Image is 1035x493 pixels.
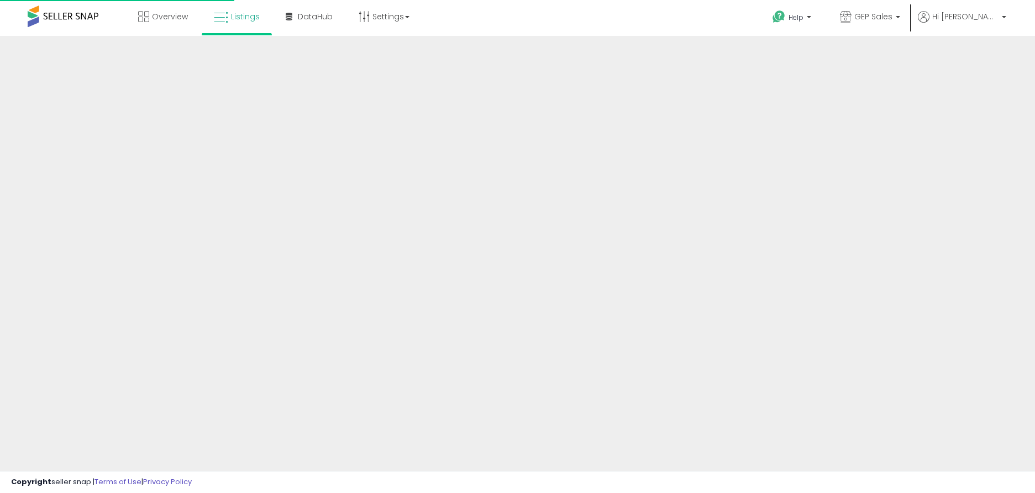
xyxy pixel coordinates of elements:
[764,2,822,36] a: Help
[152,11,188,22] span: Overview
[94,476,141,487] a: Terms of Use
[231,11,260,22] span: Listings
[789,13,803,22] span: Help
[918,11,1006,36] a: Hi [PERSON_NAME]
[772,10,786,24] i: Get Help
[11,476,51,487] strong: Copyright
[854,11,892,22] span: GEP Sales
[932,11,999,22] span: Hi [PERSON_NAME]
[298,11,333,22] span: DataHub
[11,477,192,487] div: seller snap | |
[143,476,192,487] a: Privacy Policy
